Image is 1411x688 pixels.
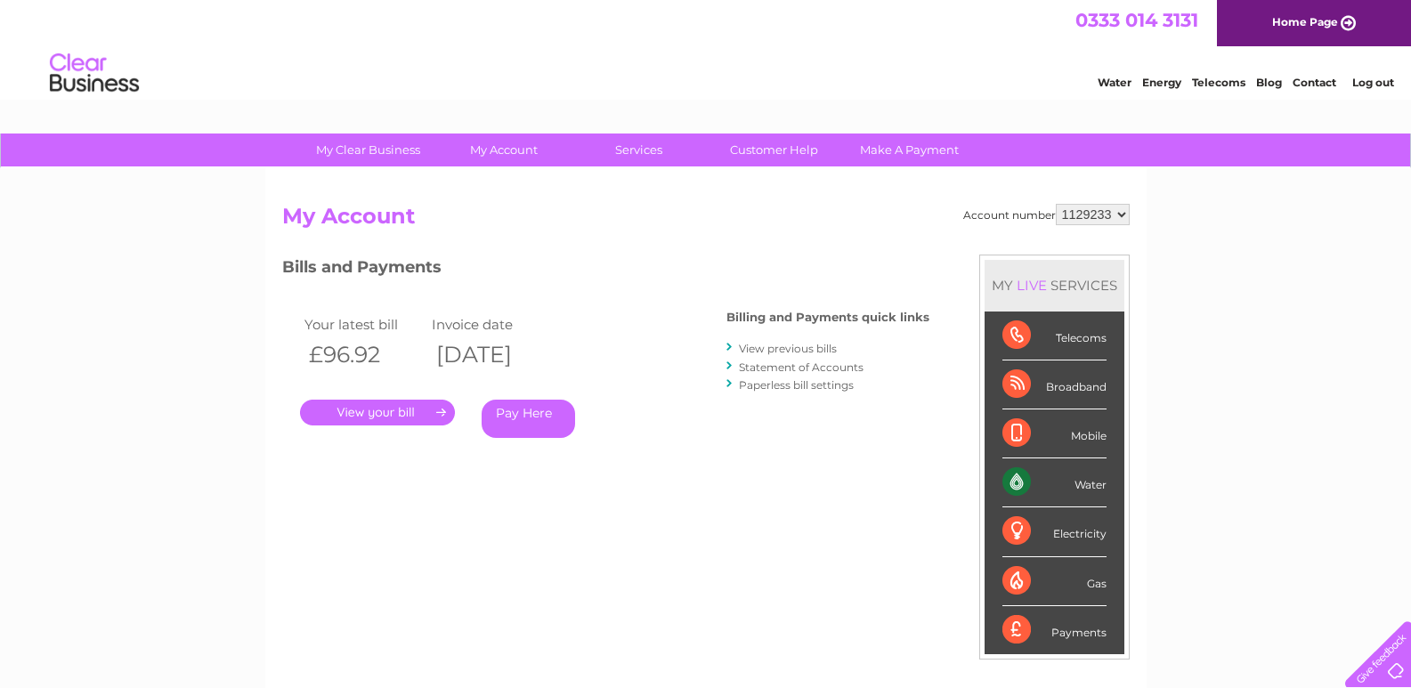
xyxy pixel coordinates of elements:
[739,342,837,355] a: View previous bills
[1192,76,1245,89] a: Telecoms
[701,134,847,166] a: Customer Help
[1352,76,1394,89] a: Log out
[282,255,929,286] h3: Bills and Payments
[430,134,577,166] a: My Account
[1002,409,1107,458] div: Mobile
[726,311,929,324] h4: Billing and Payments quick links
[739,360,864,374] a: Statement of Accounts
[49,46,140,101] img: logo.png
[1256,76,1282,89] a: Blog
[1013,277,1050,294] div: LIVE
[836,134,983,166] a: Make A Payment
[300,400,455,425] a: .
[1075,9,1198,31] a: 0333 014 3131
[295,134,442,166] a: My Clear Business
[300,336,428,373] th: £96.92
[565,134,712,166] a: Services
[1142,76,1181,89] a: Energy
[286,10,1127,86] div: Clear Business is a trading name of Verastar Limited (registered in [GEOGRAPHIC_DATA] No. 3667643...
[1098,76,1131,89] a: Water
[1002,606,1107,654] div: Payments
[1002,360,1107,409] div: Broadband
[1002,557,1107,606] div: Gas
[1002,458,1107,507] div: Water
[1293,76,1336,89] a: Contact
[1002,507,1107,556] div: Electricity
[282,204,1130,238] h2: My Account
[300,312,428,336] td: Your latest bill
[482,400,575,438] a: Pay Here
[427,312,555,336] td: Invoice date
[985,260,1124,311] div: MY SERVICES
[427,336,555,373] th: [DATE]
[963,204,1130,225] div: Account number
[1002,312,1107,360] div: Telecoms
[739,378,854,392] a: Paperless bill settings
